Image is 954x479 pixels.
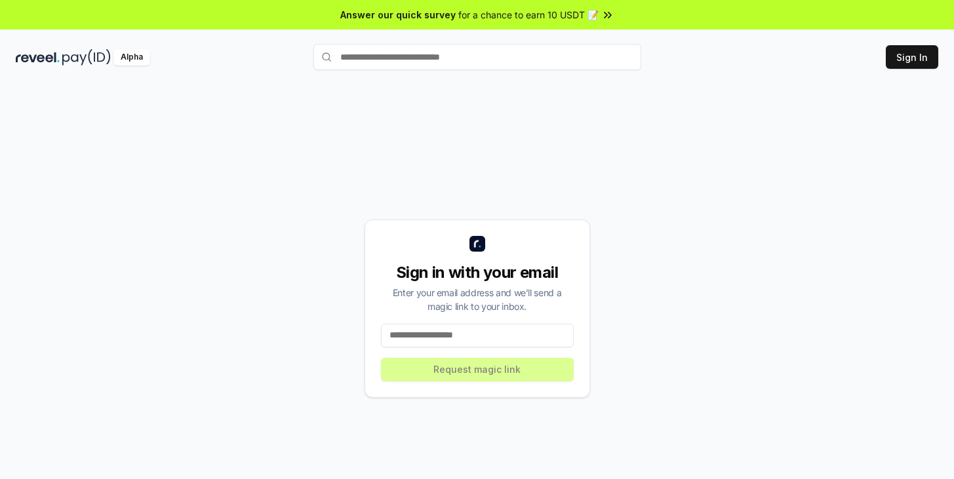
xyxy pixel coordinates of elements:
span: Answer our quick survey [340,8,456,22]
div: Enter your email address and we’ll send a magic link to your inbox. [381,286,574,313]
button: Sign In [886,45,938,69]
div: Alpha [113,49,150,66]
div: Sign in with your email [381,262,574,283]
img: reveel_dark [16,49,60,66]
img: logo_small [469,236,485,252]
span: for a chance to earn 10 USDT 📝 [458,8,599,22]
img: pay_id [62,49,111,66]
